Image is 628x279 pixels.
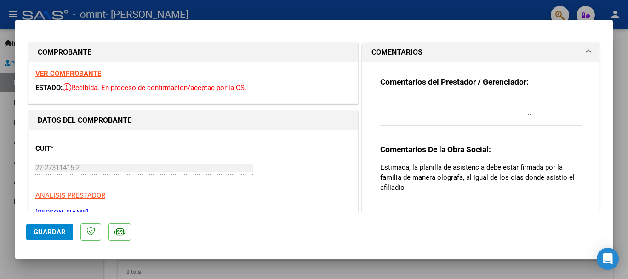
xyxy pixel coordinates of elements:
p: CUIT [35,143,130,154]
span: Guardar [34,228,66,236]
span: Recibida. En proceso de confirmacion/aceptac por la OS. [63,84,246,92]
mat-expansion-panel-header: COMENTARIOS [362,43,599,62]
strong: COMPROBANTE [38,48,91,57]
strong: Comentarios De la Obra Social: [380,145,491,154]
p: [PERSON_NAME] [35,207,351,218]
span: ESTADO: [35,84,63,92]
p: Estimada, la planilla de asistencia debe estar firmada por la familia de manera ológrafa, al igua... [380,162,582,193]
h1: COMENTARIOS [371,47,422,58]
strong: DATOS DEL COMPROBANTE [38,116,131,125]
span: ANALISIS PRESTADOR [35,191,105,199]
strong: Comentarios del Prestador / Gerenciador: [380,77,529,86]
button: Guardar [26,224,73,240]
div: COMENTARIOS [362,62,599,234]
a: VER COMPROBANTE [35,69,101,78]
div: Open Intercom Messenger [597,248,619,270]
